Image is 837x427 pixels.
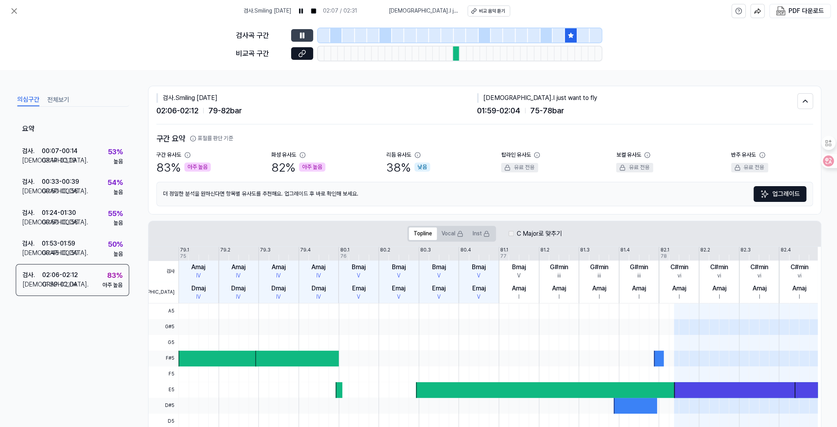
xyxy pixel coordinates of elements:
[113,189,123,196] div: 높음
[180,253,186,260] div: 75
[637,272,641,280] div: iii
[432,262,445,272] div: Bmaj
[312,262,325,272] div: Amaj
[156,93,477,103] div: 검사 . Smiling [DATE]
[357,293,360,301] div: V
[196,293,201,301] div: IV
[710,262,728,272] div: C#min
[660,247,669,253] div: 82.1
[731,4,746,18] button: help
[468,227,494,240] button: Inst
[638,293,640,301] div: I
[670,262,688,272] div: C#min
[191,262,205,272] div: Amaj
[754,7,761,15] img: share
[220,247,230,253] div: 79.2
[42,208,76,218] div: 01:24 - 01:30
[148,282,178,303] span: [DEMOGRAPHIC_DATA]
[437,293,440,301] div: V
[148,382,178,398] span: E5
[731,151,756,159] div: 반주 유사도
[518,293,520,301] div: I
[799,293,800,301] div: I
[340,253,346,260] div: 76
[42,177,79,187] div: 00:33 - 00:39
[660,253,666,260] div: 78
[712,284,726,293] div: Amaj
[148,303,178,319] span: A5
[148,398,178,414] span: D#5
[42,156,76,165] div: 03:14 - 03:19
[148,261,178,282] span: 검사
[580,247,590,253] div: 81.3
[479,8,505,15] div: 비교 음악 듣기
[517,229,562,238] label: C Major로 맞추기
[236,293,241,301] div: IV
[42,239,75,248] div: 01:53 - 01:59
[437,227,468,240] button: Vocal
[774,4,826,18] button: PDF 다운로드
[113,158,123,166] div: 높음
[414,163,430,172] div: 낮음
[477,93,798,103] div: [DEMOGRAPHIC_DATA] . I just want to fly
[386,159,430,176] div: 38 %
[789,6,824,16] div: PDF 다운로드
[500,253,507,260] div: 77
[42,248,78,258] div: 00:45 - 00:50
[42,270,78,280] div: 02:06 - 02:12
[42,218,78,227] div: 00:50 - 00:56
[389,7,458,15] span: [DEMOGRAPHIC_DATA] . I just want to fly
[472,262,486,272] div: Bmaj
[500,247,508,253] div: 81.1
[750,262,768,272] div: C#min
[260,247,271,253] div: 79.3
[191,284,206,293] div: Dmaj
[477,272,481,280] div: V
[392,262,406,272] div: Bmaj
[156,151,181,159] div: 구간 유사도
[386,151,411,159] div: 리듬 유사도
[156,104,199,117] span: 02:06 - 02:12
[352,262,366,272] div: Bmaj
[340,247,349,253] div: 80.1
[236,272,241,280] div: IV
[272,262,286,272] div: Amaj
[616,163,653,172] div: 유료 전용
[672,284,686,293] div: Amaj
[148,351,178,366] span: F#5
[352,284,365,293] div: Emaj
[316,272,321,280] div: IV
[108,208,123,220] div: 55 %
[757,272,761,280] div: vi
[231,284,245,293] div: Dmaj
[42,187,78,196] div: 00:50 - 00:56
[108,177,123,189] div: 54 %
[22,280,42,289] div: [DEMOGRAPHIC_DATA] .
[380,247,390,253] div: 80.2
[22,239,42,248] div: 검사 .
[184,163,211,172] div: 아주 높음
[190,135,233,142] button: 표절률 판단 기준
[316,293,321,301] div: IV
[616,151,641,159] div: 보컬 유사도
[718,293,720,301] div: I
[22,270,42,280] div: 검사 .
[501,151,531,159] div: 탑라인 유사도
[22,146,42,156] div: 검사 .
[47,94,69,106] button: 전체보기
[17,94,39,106] button: 의심구간
[550,262,568,272] div: G#min
[22,187,42,196] div: [DEMOGRAPHIC_DATA] .
[753,186,806,202] a: Sparkles업그레이드
[113,219,123,227] div: 높음
[468,6,510,17] button: 비교 음악 듣기
[397,272,401,280] div: V
[232,262,245,272] div: Amaj
[357,272,360,280] div: V
[472,284,486,293] div: Emaj
[501,163,538,172] div: 유료 전용
[108,146,123,158] div: 53 %
[156,159,211,176] div: 83 %
[108,239,123,250] div: 50 %
[22,208,42,218] div: 검사 .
